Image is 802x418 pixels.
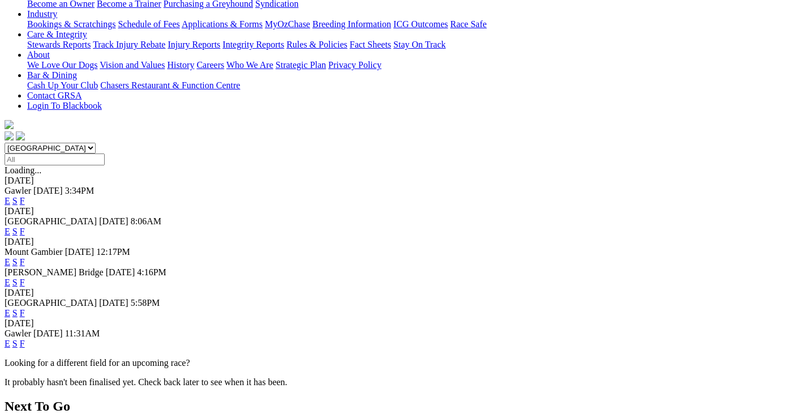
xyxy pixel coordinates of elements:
span: 3:34PM [65,186,95,195]
a: E [5,339,10,348]
a: Login To Blackbook [27,101,102,110]
a: Applications & Forms [182,19,263,29]
a: F [20,196,25,206]
span: 8:06AM [131,216,161,226]
a: Careers [196,60,224,70]
a: S [12,278,18,287]
a: F [20,227,25,236]
span: 5:58PM [131,298,160,308]
a: F [20,308,25,318]
h2: Next To Go [5,399,797,414]
a: Race Safe [450,19,486,29]
a: Who We Are [226,60,273,70]
span: [GEOGRAPHIC_DATA] [5,216,97,226]
a: We Love Our Dogs [27,60,97,70]
a: Breeding Information [312,19,391,29]
span: [DATE] [99,298,128,308]
a: Privacy Policy [328,60,381,70]
div: [DATE] [5,288,797,298]
div: Industry [27,19,797,29]
a: S [12,196,18,206]
a: Integrity Reports [222,40,284,49]
a: About [27,50,50,59]
span: [DATE] [65,247,95,257]
span: Mount Gambier [5,247,63,257]
span: [GEOGRAPHIC_DATA] [5,298,97,308]
a: Bar & Dining [27,70,77,80]
a: E [5,196,10,206]
a: Track Injury Rebate [93,40,165,49]
div: [DATE] [5,206,797,216]
span: Loading... [5,165,41,175]
a: S [12,308,18,318]
a: Industry [27,9,57,19]
a: MyOzChase [265,19,310,29]
a: Rules & Policies [286,40,348,49]
a: Cash Up Your Club [27,80,98,90]
a: Strategic Plan [276,60,326,70]
a: S [12,257,18,267]
a: Stay On Track [393,40,445,49]
a: S [12,339,18,348]
a: E [5,278,10,287]
a: Contact GRSA [27,91,82,100]
span: [DATE] [33,186,63,195]
partial: It probably hasn't been finalised yet. Check back later to see when it has been. [5,377,288,387]
div: [DATE] [5,318,797,329]
a: Bookings & Scratchings [27,19,115,29]
span: 12:17PM [96,247,130,257]
a: Schedule of Fees [118,19,179,29]
a: Chasers Restaurant & Function Centre [100,80,240,90]
a: History [167,60,194,70]
input: Select date [5,153,105,165]
span: 11:31AM [65,329,100,338]
a: F [20,257,25,267]
a: Stewards Reports [27,40,91,49]
a: E [5,257,10,267]
span: [DATE] [33,329,63,338]
span: [DATE] [106,267,135,277]
div: [DATE] [5,237,797,247]
a: E [5,227,10,236]
img: facebook.svg [5,131,14,140]
a: Fact Sheets [350,40,391,49]
p: Looking for a different field for an upcoming race? [5,358,797,368]
a: Injury Reports [168,40,220,49]
span: Gawler [5,186,31,195]
div: Care & Integrity [27,40,797,50]
a: E [5,308,10,318]
div: Bar & Dining [27,80,797,91]
a: F [20,339,25,348]
div: [DATE] [5,176,797,186]
a: S [12,227,18,236]
div: About [27,60,797,70]
span: [DATE] [99,216,128,226]
a: Vision and Values [100,60,165,70]
span: 4:16PM [137,267,166,277]
a: Care & Integrity [27,29,87,39]
span: [PERSON_NAME] Bridge [5,267,104,277]
a: ICG Outcomes [393,19,448,29]
img: twitter.svg [16,131,25,140]
a: F [20,278,25,287]
span: Gawler [5,329,31,338]
img: logo-grsa-white.png [5,120,14,129]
